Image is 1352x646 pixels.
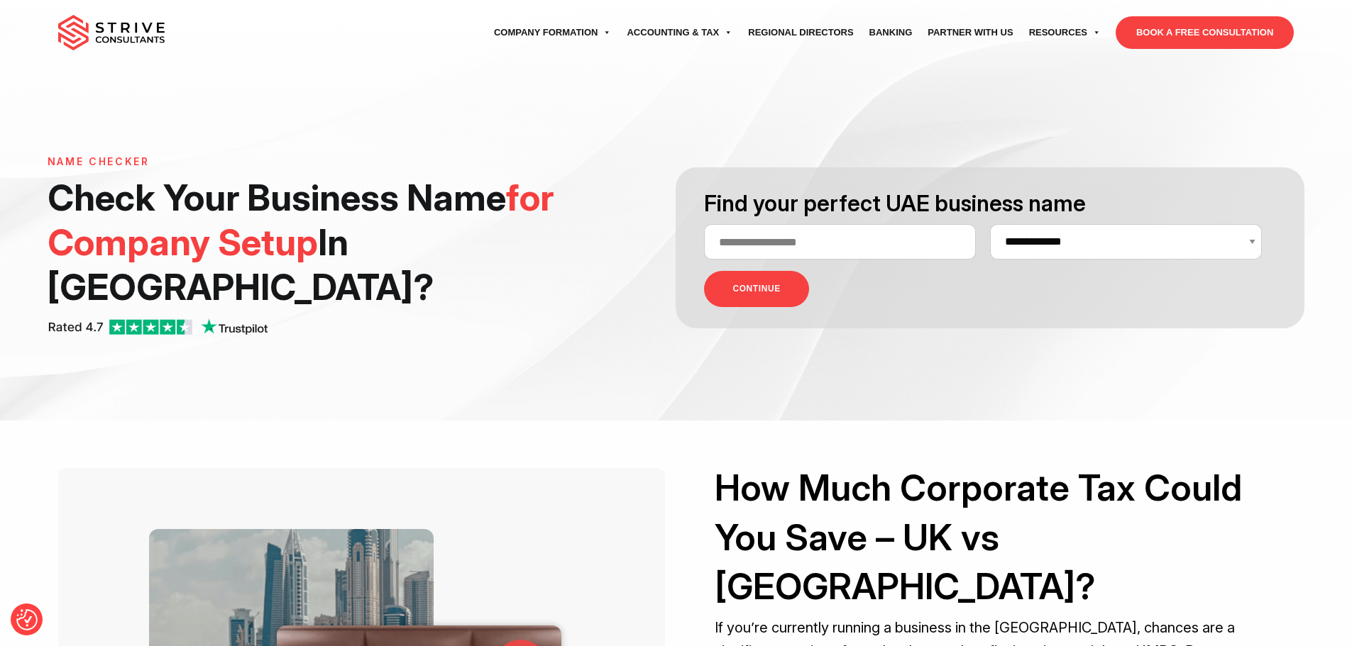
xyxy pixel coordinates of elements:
button: CONTINUE [704,271,808,307]
h1: Check Your Business Name In [GEOGRAPHIC_DATA] ? [48,175,588,310]
h3: Find your perfect UAE business name [704,189,1276,218]
a: BOOK A FREE CONSULTATION [1116,16,1294,49]
a: Regional Directors [740,13,861,52]
a: Banking [862,13,920,52]
img: Revisit consent button [16,609,38,630]
a: Accounting & Tax [619,13,740,52]
img: main-logo.svg [58,15,165,50]
h6: Name Checker [48,156,588,168]
h2: How Much Corporate Tax Could You Save – UK vs [GEOGRAPHIC_DATA]? [715,463,1265,611]
button: Consent Preferences [16,609,38,630]
a: Partner with Us [920,13,1021,52]
a: Resources [1021,13,1109,52]
a: Company Formation [486,13,620,52]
